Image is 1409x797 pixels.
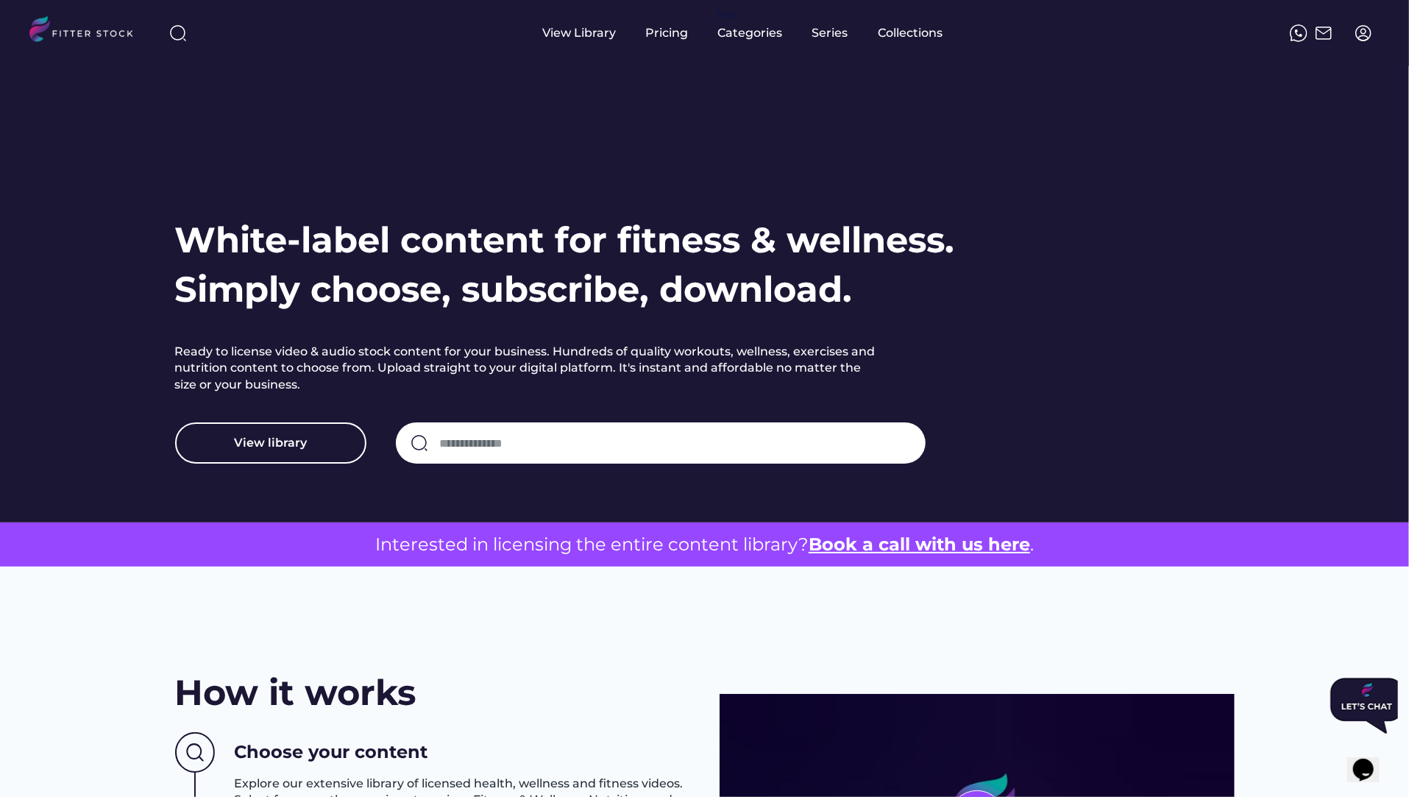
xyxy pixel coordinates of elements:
[1324,672,1398,740] iframe: chat widget
[411,434,428,452] img: search-normal.svg
[175,422,366,464] button: View library
[879,25,943,41] div: Collections
[809,534,1030,555] a: Book a call with us here
[175,216,955,314] h1: White-label content for fitness & wellness. Simply choose, subscribe, download.
[543,25,617,41] div: View Library
[175,732,215,773] img: Group%201000002437%20%282%29.svg
[718,25,783,41] div: Categories
[29,16,146,46] img: LOGO.svg
[6,6,79,62] img: Chat attention grabber
[1290,24,1307,42] img: meteor-icons_whatsapp%20%281%29.svg
[175,668,416,718] h2: How it works
[235,740,428,765] h3: Choose your content
[1347,738,1394,782] iframe: chat widget
[646,25,689,41] div: Pricing
[1315,24,1332,42] img: Frame%2051.svg
[718,7,737,22] div: fvck
[812,25,849,41] div: Series
[169,24,187,42] img: search-normal%203.svg
[175,344,881,393] h2: Ready to license video & audio stock content for your business. Hundreds of quality workouts, wel...
[1355,24,1372,42] img: profile-circle.svg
